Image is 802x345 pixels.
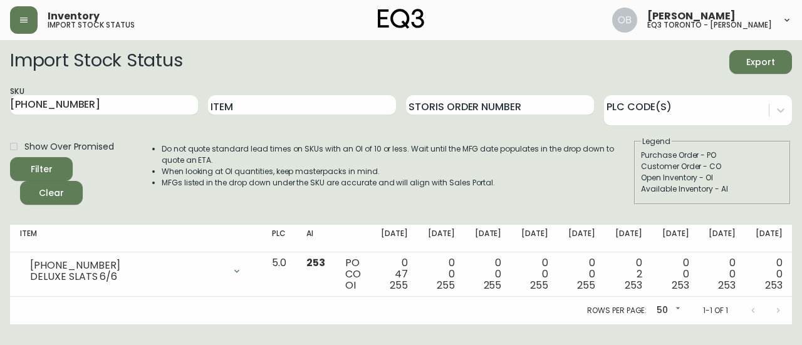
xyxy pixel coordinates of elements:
img: 8e0065c524da89c5c924d5ed86cfe468 [612,8,637,33]
th: [DATE] [746,225,793,252]
div: 0 2 [615,257,642,291]
div: PO CO [345,257,361,291]
li: Do not quote standard lead times on SKUs with an OI of 10 or less. Wait until the MFG date popula... [162,143,633,166]
p: Rows per page: [587,305,647,316]
div: 0 0 [756,257,783,291]
th: PLC [262,225,296,252]
th: [DATE] [605,225,652,252]
p: 1-1 of 1 [703,305,728,316]
div: [PHONE_NUMBER] [30,260,224,271]
div: 0 0 [709,257,736,291]
th: [DATE] [652,225,699,252]
img: logo [378,9,424,29]
span: Export [739,54,782,70]
span: 255 [390,278,408,292]
button: Filter [10,157,73,181]
th: [DATE] [371,225,418,252]
span: 253 [672,278,689,292]
th: [DATE] [418,225,465,252]
div: 0 47 [381,257,408,291]
span: Inventory [48,11,100,21]
span: [PERSON_NAME] [647,11,736,21]
span: 253 [765,278,783,292]
h5: import stock status [48,21,135,29]
th: Item [10,225,262,252]
div: [PHONE_NUMBER]DELUXE SLATS 6/6 [20,257,252,285]
div: 50 [652,301,683,321]
button: Export [729,50,792,74]
legend: Legend [641,136,672,147]
th: [DATE] [699,225,746,252]
td: 5.0 [262,252,296,297]
h5: eq3 toronto - [PERSON_NAME] [647,21,772,29]
li: MFGs listed in the drop down under the SKU are accurate and will align with Sales Portal. [162,177,633,188]
th: AI [296,225,335,252]
div: Open Inventory - OI [641,172,784,183]
span: Clear [30,185,73,201]
h2: Import Stock Status [10,50,182,74]
th: [DATE] [511,225,558,252]
span: 253 [625,278,642,292]
th: [DATE] [558,225,605,252]
span: Show Over Promised [24,140,114,153]
span: 255 [530,278,548,292]
li: When looking at OI quantities, keep masterpacks in mind. [162,166,633,177]
span: OI [345,278,356,292]
div: Available Inventory - AI [641,183,784,195]
div: Customer Order - CO [641,161,784,172]
span: 253 [718,278,736,292]
div: Purchase Order - PO [641,150,784,161]
div: 0 0 [662,257,689,291]
span: 255 [484,278,502,292]
div: 0 0 [475,257,502,291]
span: 253 [306,255,325,270]
div: DELUXE SLATS 6/6 [30,271,224,282]
span: 255 [437,278,455,292]
button: Clear [20,181,83,205]
th: [DATE] [465,225,512,252]
div: 0 0 [428,257,455,291]
span: 255 [577,278,595,292]
div: 0 0 [568,257,595,291]
div: 0 0 [521,257,548,291]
